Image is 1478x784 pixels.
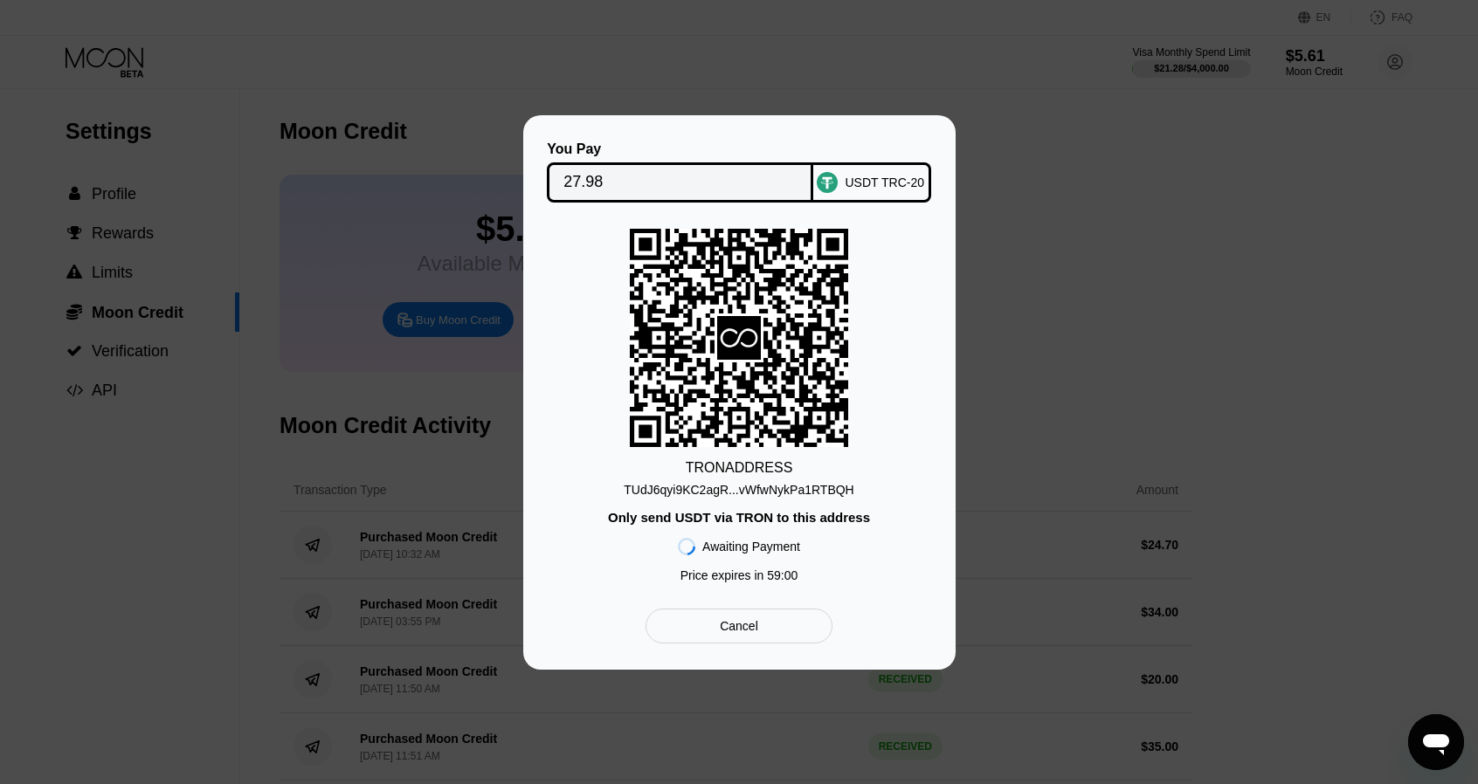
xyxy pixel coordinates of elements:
[624,483,853,497] div: TUdJ6qyi9KC2agR...vWfwNykPa1RTBQH
[845,175,924,189] div: USDT TRC-20
[549,141,929,203] div: You PayUSDT TRC-20
[702,540,800,554] div: Awaiting Payment
[767,568,798,582] span: 59 : 00
[608,510,870,525] div: Only send USDT via TRON to this address
[624,476,853,497] div: TUdJ6qyi9KC2agR...vWfwNykPa1RTBQH
[547,141,813,157] div: You Pay
[686,460,793,476] div: TRON ADDRESS
[1408,714,1464,770] iframe: Button to launch messaging window
[680,568,798,582] div: Price expires in
[646,609,832,643] div: Cancel
[720,618,758,634] div: Cancel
